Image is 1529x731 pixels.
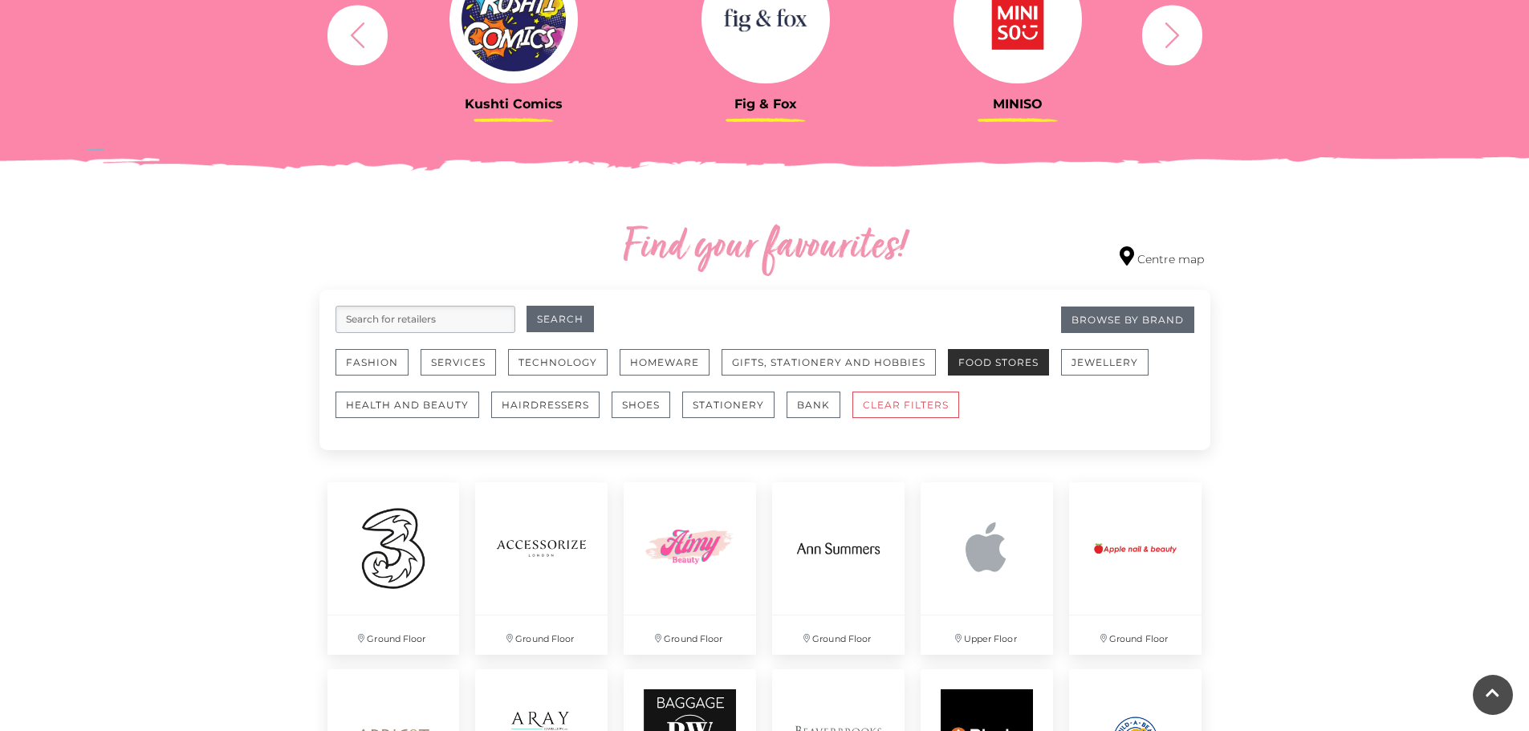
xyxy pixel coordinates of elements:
[508,349,620,392] a: Technology
[421,349,508,392] a: Services
[421,349,496,376] button: Services
[491,392,600,418] button: Hairdressers
[335,349,421,392] a: Fashion
[335,349,409,376] button: Fashion
[335,392,479,418] button: Health and Beauty
[948,349,1061,392] a: Food Stores
[852,392,959,418] button: CLEAR FILTERS
[400,96,628,112] h3: Kushti Comics
[624,615,756,655] p: Ground Floor
[772,615,905,655] p: Ground Floor
[335,392,491,434] a: Health and Beauty
[319,474,468,663] a: Ground Floor
[612,392,682,434] a: Shoes
[682,392,775,418] button: Stationery
[787,392,840,418] button: Bank
[904,96,1132,112] h3: MINISO
[508,349,608,376] button: Technology
[764,474,913,663] a: Ground Floor
[1120,246,1204,268] a: Centre map
[1061,474,1210,663] a: Ground Floor
[921,615,1053,655] p: Upper Floor
[1061,349,1149,376] button: Jewellery
[1069,615,1202,655] p: Ground Floor
[620,349,722,392] a: Homeware
[612,392,670,418] button: Shoes
[472,222,1058,274] h2: Find your favourites!
[475,615,608,655] p: Ground Floor
[787,392,852,434] a: Bank
[913,474,1061,663] a: Upper Floor
[852,392,971,434] a: CLEAR FILTERS
[527,306,594,332] button: Search
[620,349,710,376] button: Homeware
[1061,349,1161,392] a: Jewellery
[1061,307,1194,333] a: Browse By Brand
[722,349,948,392] a: Gifts, Stationery and Hobbies
[722,349,936,376] button: Gifts, Stationery and Hobbies
[467,474,616,663] a: Ground Floor
[616,474,764,663] a: Ground Floor
[327,615,460,655] p: Ground Floor
[491,392,612,434] a: Hairdressers
[948,349,1049,376] button: Food Stores
[652,96,880,112] h3: Fig & Fox
[335,306,515,333] input: Search for retailers
[682,392,787,434] a: Stationery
